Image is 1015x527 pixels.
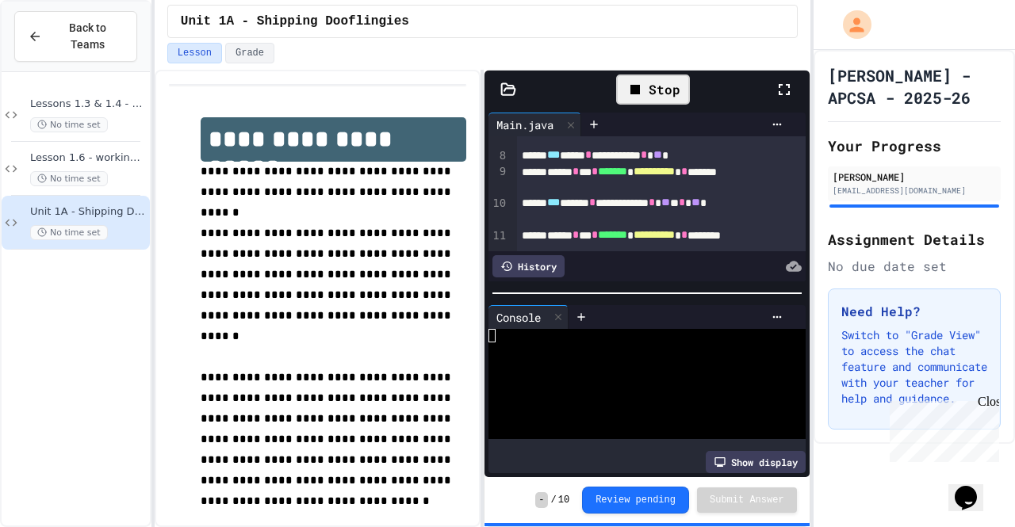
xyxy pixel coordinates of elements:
[833,170,996,184] div: [PERSON_NAME]
[488,228,508,260] div: 11
[948,464,999,511] iframe: chat widget
[225,43,274,63] button: Grade
[828,228,1001,250] h2: Assignment Details
[706,451,806,473] div: Show display
[841,302,987,321] h3: Need Help?
[488,148,508,164] div: 8
[30,97,147,111] span: Lessons 1.3 & 1.4 - Our first complete program!
[167,43,222,63] button: Lesson
[488,113,581,136] div: Main.java
[14,11,137,62] button: Back to Teams
[883,395,999,462] iframe: chat widget
[30,151,147,165] span: Lesson 1.6 - working with numbers
[828,135,1001,157] h2: Your Progress
[492,255,565,277] div: History
[52,20,124,53] span: Back to Teams
[833,185,996,197] div: [EMAIL_ADDRESS][DOMAIN_NAME]
[488,196,508,228] div: 10
[30,171,108,186] span: No time set
[551,494,557,506] span: /
[30,117,108,132] span: No time set
[582,487,689,514] button: Review pending
[828,64,1001,109] h1: [PERSON_NAME] - APCSA - 2025-26
[826,6,875,43] div: My Account
[30,205,147,219] span: Unit 1A - Shipping Dooflingies
[488,309,549,326] div: Console
[181,12,409,31] span: Unit 1A - Shipping Dooflingies
[488,164,508,196] div: 9
[30,225,108,240] span: No time set
[535,492,547,508] span: -
[558,494,569,506] span: 10
[616,74,690,105] div: Stop
[488,116,561,133] div: Main.java
[488,305,569,329] div: Console
[697,487,797,513] button: Submit Answer
[710,494,784,506] span: Submit Answer
[6,6,109,101] div: Chat with us now!Close
[841,327,987,407] p: Switch to "Grade View" to access the chat feature and communicate with your teacher for help and ...
[828,257,1001,276] div: No due date set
